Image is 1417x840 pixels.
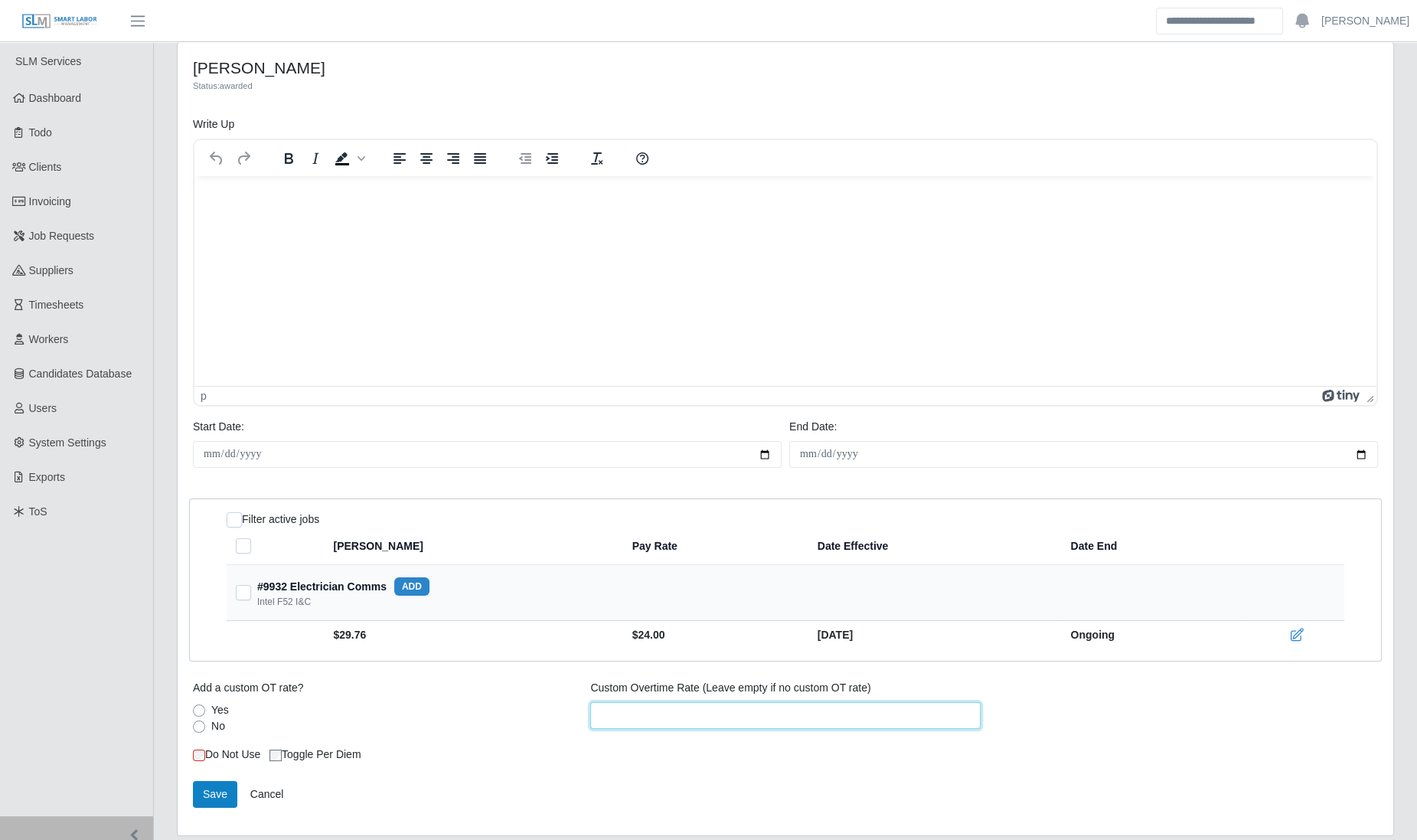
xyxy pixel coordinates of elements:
label: Toggle per diem [269,747,361,763]
span: Timesheets [29,299,84,311]
th: Pay Rate [620,528,805,565]
td: $29.76 [324,621,619,649]
button: Align right [440,148,466,169]
label: No [211,718,225,734]
span: Todo [29,126,52,139]
h4: [PERSON_NAME] [193,58,1076,77]
button: Justify [467,148,493,169]
button: Clear formatting [584,148,610,169]
div: Filter active jobs [227,512,319,528]
span: Candidates Database [29,368,132,380]
label: Start Date: [193,419,244,435]
span: Clients [29,161,62,173]
label: Do Not Use [193,747,260,763]
span: Users [29,402,57,414]
button: Increase indent [539,148,565,169]
iframe: Rich Text Area [194,176,1376,386]
div: Background color Black [329,148,367,169]
label: Write Up [193,116,234,132]
a: [PERSON_NAME] [1321,13,1409,29]
span: ToS [29,505,47,518]
span: Dashboard [29,92,82,104]
span: Exports [29,471,65,483]
button: Save [193,781,237,808]
input: Toggle per diem [269,750,282,762]
button: Help [629,148,655,169]
label: Yes [211,702,229,718]
a: Cancel [240,781,294,808]
button: Italic [302,148,328,169]
div: Press the Up and Down arrow keys to resize the editor. [1360,387,1376,405]
th: Date End [1058,528,1246,565]
span: Invoicing [29,195,71,208]
button: add [394,577,429,596]
button: Align center [413,148,439,169]
span: Suppliers [29,264,73,276]
span: Status:awarded [193,81,253,90]
input: Do Not Use [193,750,205,762]
th: [PERSON_NAME] [324,528,619,565]
img: SLM Logo [21,13,98,30]
a: Powered by Tiny [1322,390,1360,402]
label: Custom Overtime Rate (Leave empty if no custom OT rate) [590,680,870,696]
span: Workers [29,333,69,345]
button: Align left [387,148,413,169]
label: End Date: [789,419,837,435]
div: #9932 Electrician Comms [257,577,429,596]
td: Ongoing [1058,621,1246,649]
label: Add a custom OT rate? [193,680,303,696]
td: $24.00 [620,621,805,649]
button: Bold [276,148,302,169]
button: Redo [230,148,256,169]
span: Job Requests [29,230,95,242]
th: Date Effective [805,528,1059,565]
button: Decrease indent [512,148,538,169]
div: Intel F52 I&C [257,596,311,608]
span: System Settings [29,436,106,449]
input: Search [1156,8,1283,34]
span: SLM Services [15,55,81,67]
button: Undo [204,148,230,169]
div: p [201,390,207,402]
td: [DATE] [805,621,1059,649]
